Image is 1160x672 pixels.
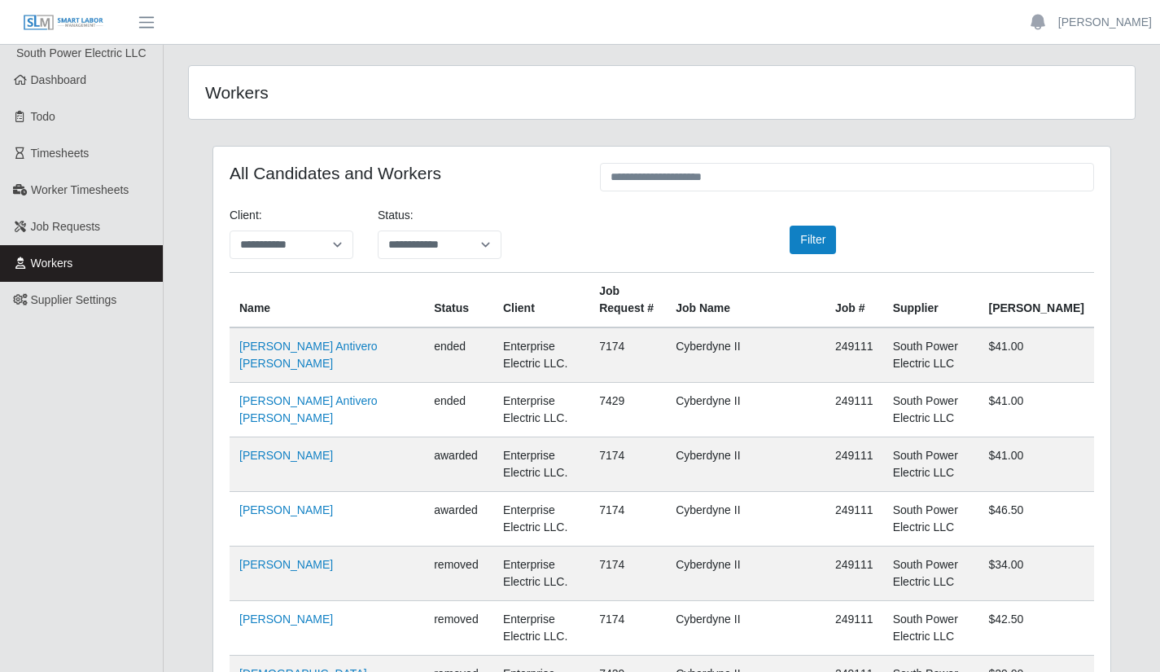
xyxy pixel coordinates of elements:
[239,340,378,370] a: [PERSON_NAME] Antivero [PERSON_NAME]
[666,547,825,601] td: Cyberdyne II
[883,383,979,437] td: South Power Electric LLC
[239,503,333,516] a: [PERSON_NAME]
[589,383,666,437] td: 7429
[589,273,666,328] th: Job Request #
[424,437,493,492] td: awarded
[424,601,493,656] td: removed
[825,601,883,656] td: 249111
[589,547,666,601] td: 7174
[493,273,589,328] th: Client
[666,437,825,492] td: Cyberdyne II
[978,547,1094,601] td: $34.00
[589,437,666,492] td: 7174
[205,82,571,103] h4: Workers
[31,110,55,123] span: Todo
[978,492,1094,547] td: $46.50
[825,492,883,547] td: 249111
[978,601,1094,656] td: $42.50
[666,383,825,437] td: Cyberdyne II
[589,601,666,656] td: 7174
[31,73,87,86] span: Dashboard
[978,273,1094,328] th: [PERSON_NAME]
[16,46,147,59] span: South Power Electric LLC
[883,273,979,328] th: Supplier
[493,547,589,601] td: Enterprise Electric LLC.
[825,327,883,383] td: 249111
[239,394,378,424] a: [PERSON_NAME] Antivero [PERSON_NAME]
[825,273,883,328] th: Job #
[790,226,836,254] button: Filter
[825,383,883,437] td: 249111
[31,293,117,306] span: Supplier Settings
[378,207,414,224] label: Status:
[23,14,104,32] img: SLM Logo
[239,449,333,462] a: [PERSON_NAME]
[424,327,493,383] td: ended
[1058,14,1152,31] a: [PERSON_NAME]
[589,327,666,383] td: 7174
[424,492,493,547] td: awarded
[239,558,333,571] a: [PERSON_NAME]
[493,492,589,547] td: Enterprise Electric LLC.
[978,437,1094,492] td: $41.00
[825,437,883,492] td: 249111
[589,492,666,547] td: 7174
[31,183,129,196] span: Worker Timesheets
[493,327,589,383] td: Enterprise Electric LLC.
[424,547,493,601] td: removed
[883,601,979,656] td: South Power Electric LLC
[825,547,883,601] td: 249111
[883,547,979,601] td: South Power Electric LLC
[493,437,589,492] td: Enterprise Electric LLC.
[493,383,589,437] td: Enterprise Electric LLC.
[978,327,1094,383] td: $41.00
[666,273,825,328] th: Job Name
[424,273,493,328] th: Status
[31,220,101,233] span: Job Requests
[424,383,493,437] td: ended
[230,273,424,328] th: Name
[239,613,333,626] a: [PERSON_NAME]
[666,601,825,656] td: Cyberdyne II
[666,327,825,383] td: Cyberdyne II
[493,601,589,656] td: Enterprise Electric LLC.
[666,492,825,547] td: Cyberdyne II
[883,492,979,547] td: South Power Electric LLC
[31,257,73,270] span: Workers
[978,383,1094,437] td: $41.00
[883,327,979,383] td: South Power Electric LLC
[230,163,576,183] h4: All Candidates and Workers
[31,147,90,160] span: Timesheets
[883,437,979,492] td: South Power Electric LLC
[230,207,262,224] label: Client:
